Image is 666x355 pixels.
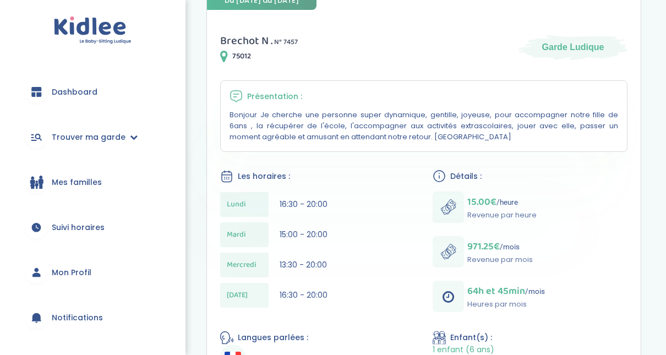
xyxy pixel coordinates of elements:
span: 75012 [232,51,251,62]
span: Mes familles [52,177,102,188]
span: 15:00 - 20:00 [280,229,327,240]
span: 15.00€ [467,194,496,210]
span: Lundi [227,199,246,210]
img: logo.svg [54,17,132,45]
span: Dashboard [52,86,97,98]
span: Mon Profil [52,267,91,278]
span: Suivi horaires [52,222,105,233]
a: Notifications [17,298,169,337]
span: 1 enfant (6 ans) [433,345,494,355]
span: Présentation : [247,91,302,102]
span: Les horaires : [238,171,290,182]
span: 13:30 - 20:00 [280,259,327,270]
span: 971.25€ [467,239,500,254]
span: 16:30 - 20:00 [280,199,327,210]
span: Langues parlées : [238,332,308,343]
span: N° 7457 [274,36,298,48]
span: Garde Ludique [542,41,604,53]
span: Notifications [52,312,103,324]
p: /heure [467,194,537,210]
p: Revenue par heure [467,210,537,221]
span: Enfant(s) : [450,332,492,343]
span: Trouver ma garde [52,132,125,143]
a: Mes familles [17,162,169,202]
span: 64h et 45min [467,283,525,299]
a: Mon Profil [17,253,169,292]
span: Brechot N . [220,32,272,50]
span: Détails : [450,171,482,182]
span: Mercredi [227,259,256,271]
span: 16:30 - 20:00 [280,290,327,301]
a: Dashboard [17,72,169,112]
p: Heures par mois [467,299,545,310]
a: Suivi horaires [17,207,169,247]
p: /mois [467,283,545,299]
p: Bonjour Je cherche une personne super dynamique, gentille, joyeuse, pour accompagner notre fille ... [230,110,618,143]
a: Trouver ma garde [17,117,169,157]
p: /mois [467,239,533,254]
span: Mardi [227,229,246,241]
span: [DATE] [227,290,248,301]
p: Revenue par mois [467,254,533,265]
